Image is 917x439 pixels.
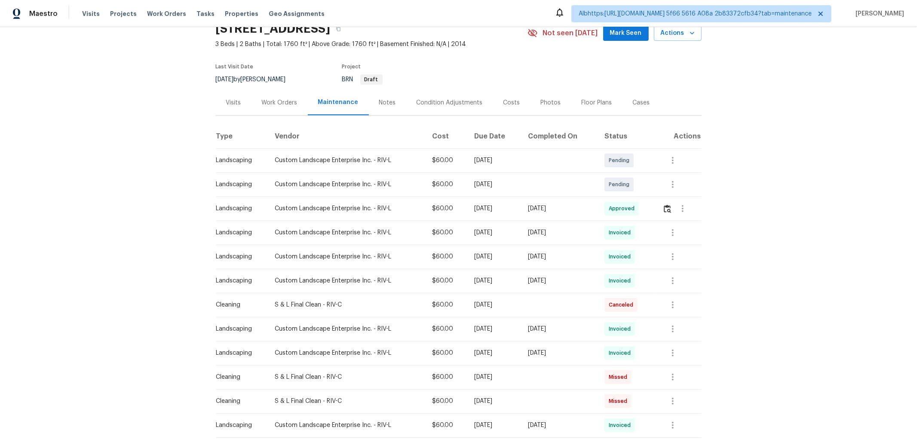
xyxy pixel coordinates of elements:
[226,98,241,107] div: Visits
[425,124,467,148] th: Cost
[474,301,515,309] div: [DATE]
[474,349,515,357] div: [DATE]
[528,325,591,333] div: [DATE]
[467,124,521,148] th: Due Date
[29,9,58,18] span: Maestro
[528,421,591,430] div: [DATE]
[275,301,418,309] div: S & L Final Clean - RIV-C
[609,204,638,213] span: Approved
[656,124,701,148] th: Actions
[662,198,672,219] button: Review Icon
[147,9,186,18] span: Work Orders
[474,156,515,165] div: [DATE]
[528,349,591,357] div: [DATE]
[432,301,460,309] div: $60.00
[432,204,460,213] div: $60.00
[216,349,261,357] div: Landscaping
[609,276,634,285] span: Invoiced
[609,301,637,309] span: Canceled
[528,276,591,285] div: [DATE]
[474,325,515,333] div: [DATE]
[342,64,361,69] span: Project
[110,9,137,18] span: Projects
[196,11,215,17] span: Tasks
[432,156,460,165] div: $60.00
[275,349,418,357] div: Custom Landscape Enterprise Inc. - RIV-L
[216,124,268,148] th: Type
[609,349,634,357] span: Invoiced
[342,77,383,83] span: BRN
[633,98,650,107] div: Cases
[474,204,515,213] div: [DATE]
[216,180,261,189] div: Landscaping
[503,98,520,107] div: Costs
[216,77,234,83] span: [DATE]
[216,276,261,285] div: Landscaping
[432,276,460,285] div: $60.00
[582,98,612,107] div: Floor Plans
[216,74,296,85] div: by [PERSON_NAME]
[216,156,261,165] div: Landscaping
[275,252,418,261] div: Custom Landscape Enterprise Inc. - RIV-L
[598,124,656,148] th: Status
[216,301,261,309] div: Cleaning
[275,421,418,430] div: Custom Landscape Enterprise Inc. - RIV-L
[268,124,425,148] th: Vendor
[361,77,382,82] span: Draft
[654,25,702,41] button: Actions
[474,397,515,405] div: [DATE]
[216,25,331,33] h2: [STREET_ADDRESS]
[474,252,515,261] div: [DATE]
[269,9,325,18] span: Geo Assignments
[432,349,460,357] div: $60.00
[609,180,633,189] span: Pending
[609,421,634,430] span: Invoiced
[609,156,633,165] span: Pending
[216,421,261,430] div: Landscaping
[528,228,591,237] div: [DATE]
[225,9,258,18] span: Properties
[528,204,591,213] div: [DATE]
[432,180,460,189] div: $60.00
[609,397,631,405] span: Missed
[609,373,631,381] span: Missed
[521,124,598,148] th: Completed On
[275,180,418,189] div: Custom Landscape Enterprise Inc. - RIV-L
[216,228,261,237] div: Landscaping
[432,373,460,381] div: $60.00
[275,325,418,333] div: Custom Landscape Enterprise Inc. - RIV-L
[474,228,515,237] div: [DATE]
[541,98,561,107] div: Photos
[275,373,418,381] div: S & L Final Clean - RIV-C
[432,397,460,405] div: $60.00
[603,25,649,41] button: Mark Seen
[216,64,254,69] span: Last Visit Date
[432,325,460,333] div: $60.00
[216,325,261,333] div: Landscaping
[474,373,515,381] div: [DATE]
[474,421,515,430] div: [DATE]
[609,325,634,333] span: Invoiced
[331,21,346,37] button: Copy Address
[379,98,396,107] div: Notes
[432,228,460,237] div: $60.00
[275,156,418,165] div: Custom Landscape Enterprise Inc. - RIV-L
[474,180,515,189] div: [DATE]
[610,28,642,39] span: Mark Seen
[275,397,418,405] div: S & L Final Clean - RIV-C
[216,373,261,381] div: Cleaning
[262,98,297,107] div: Work Orders
[852,9,904,18] span: [PERSON_NAME]
[609,228,634,237] span: Invoiced
[275,228,418,237] div: Custom Landscape Enterprise Inc. - RIV-L
[579,9,812,18] span: Albhttps:[URL][DOMAIN_NAME] 5f66 5616 A08a 2b83372cfb34?tab=maintenance
[609,252,634,261] span: Invoiced
[432,252,460,261] div: $60.00
[474,276,515,285] div: [DATE]
[543,29,598,37] span: Not seen [DATE]
[318,98,359,107] div: Maintenance
[275,276,418,285] div: Custom Landscape Enterprise Inc. - RIV-L
[216,40,528,49] span: 3 Beds | 2 Baths | Total: 1760 ft² | Above Grade: 1760 ft² | Basement Finished: N/A | 2014
[432,421,460,430] div: $60.00
[216,397,261,405] div: Cleaning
